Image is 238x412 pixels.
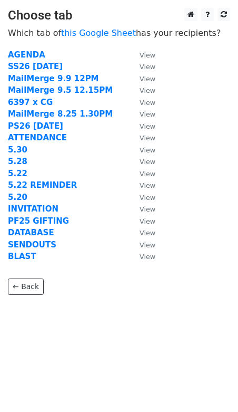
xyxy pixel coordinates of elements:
[129,62,155,71] a: View
[61,28,136,38] a: this Google Sheet
[8,27,230,39] p: Which tab of has your recipients?
[140,110,155,118] small: View
[129,180,155,190] a: View
[129,50,155,60] a: View
[129,193,155,202] a: View
[140,181,155,189] small: View
[8,8,230,23] h3: Choose tab
[129,121,155,131] a: View
[8,50,45,60] a: AGENDA
[8,193,27,202] a: 5.20
[8,85,113,95] a: MailMerge 9.5 12.15PM
[140,241,155,249] small: View
[140,51,155,59] small: View
[129,145,155,155] a: View
[140,229,155,237] small: View
[129,85,155,95] a: View
[8,228,54,237] a: DATABASE
[140,122,155,130] small: View
[8,252,36,261] a: BLAST
[8,109,113,119] a: MailMerge 8.25 1.30PM
[129,252,155,261] a: View
[140,99,155,107] small: View
[129,157,155,166] a: View
[140,63,155,71] small: View
[140,158,155,166] small: View
[8,240,56,250] a: SENDOUTS
[8,204,58,214] a: INVITATION
[8,180,77,190] a: 5.22 REMINDER
[129,169,155,178] a: View
[140,194,155,202] small: View
[140,170,155,178] small: View
[8,216,69,226] a: PF25 GIFTING
[140,217,155,225] small: View
[129,216,155,226] a: View
[129,204,155,214] a: View
[8,121,63,131] a: PS26 [DATE]
[8,133,67,142] a: ATTENDANCE
[8,279,44,295] a: ← Back
[8,98,53,107] a: 6397 x CG
[140,205,155,213] small: View
[140,87,155,94] small: View
[8,145,27,155] a: 5.30
[140,146,155,154] small: View
[129,240,155,250] a: View
[8,169,27,178] a: 5.22
[8,157,27,166] a: 5.28
[129,133,155,142] a: View
[8,62,63,71] a: SS26 [DATE]
[140,253,155,261] small: View
[129,109,155,119] a: View
[140,134,155,142] small: View
[129,74,155,83] a: View
[140,75,155,83] small: View
[8,74,99,83] a: MailMerge 9.9 12PM
[129,98,155,107] a: View
[129,228,155,237] a: View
